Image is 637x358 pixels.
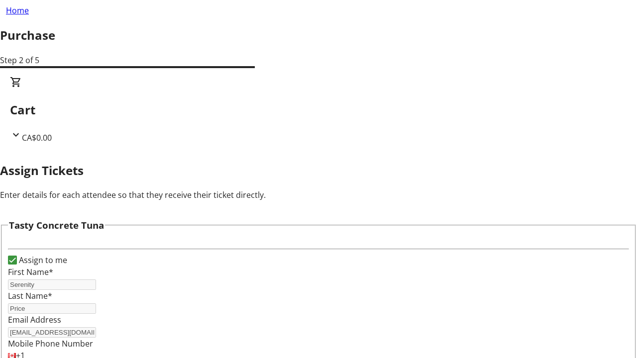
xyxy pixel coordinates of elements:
label: Last Name* [8,290,52,301]
h3: Tasty Concrete Tuna [9,218,104,232]
div: CartCA$0.00 [10,76,627,144]
label: First Name* [8,267,53,277]
span: CA$0.00 [22,132,52,143]
label: Assign to me [17,254,67,266]
h2: Cart [10,101,627,119]
label: Mobile Phone Number [8,338,93,349]
label: Email Address [8,314,61,325]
